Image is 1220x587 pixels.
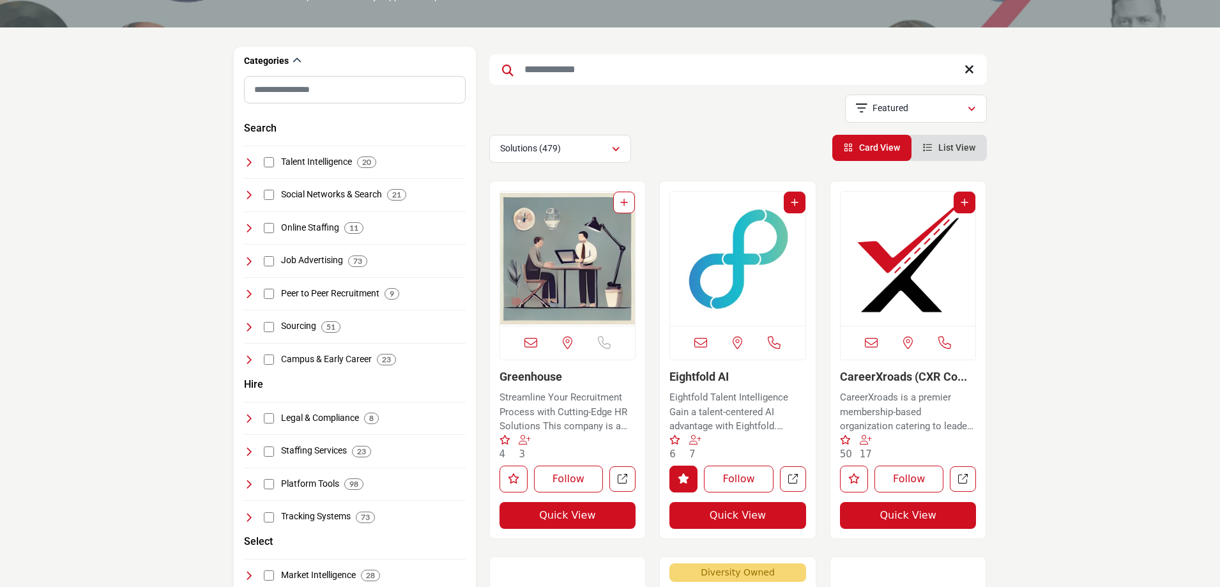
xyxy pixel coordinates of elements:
[669,563,806,582] span: Diversity Owned
[500,142,561,155] p: Solutions (479)
[244,377,263,392] button: Hire
[841,192,976,326] a: Open Listing in new tab
[840,502,977,529] button: Quick View
[923,142,975,153] a: View List
[344,478,363,490] div: 98 Results For Platform Tools
[387,189,406,201] div: 21 Results For Social Networks & Search
[860,448,872,460] span: 17
[500,192,636,326] img: Greenhouse
[489,135,631,163] button: Solutions (479)
[264,570,274,581] input: Select Market Intelligence checkbox
[489,54,987,85] input: Search Keyword
[281,353,372,366] h4: Campus & Early Career: Programs and platforms focusing on recruitment and career development for ...
[961,197,968,208] a: Add To List
[364,413,379,424] div: 8 Results For Legal & Compliance
[840,435,851,445] i: Recommendations
[356,512,375,523] div: 73 Results For Tracking Systems
[519,448,525,460] span: 3
[519,434,533,462] div: Followers
[499,466,528,492] button: Like listing
[281,510,351,523] h4: Tracking Systems: Systems for tracking and managing candidate applications, interviews, and onboa...
[281,569,356,582] h4: Market Intelligence: Tools and services providing insights into labor market trends, talent pools...
[281,188,382,201] h4: Social Networks & Search: Platforms that combine social networking and search capabilities for re...
[499,370,636,384] h3: Greenhouse
[244,76,466,103] input: Search Category
[321,321,340,333] div: 51 Results For Sourcing
[390,289,394,298] b: 9
[841,192,976,326] img: CareerXroads (CXR Community)
[264,322,274,332] input: Select Sourcing checkbox
[264,223,274,233] input: Select Online Staffing checkbox
[669,387,806,434] a: Eightfold Talent Intelligence Gain a talent-centered AI advantage with Eightfold. Purpose-built A...
[840,390,977,434] p: CareerXroads is a premier membership-based organization catering to leaders and heads of talent a...
[362,158,371,167] b: 20
[281,478,339,491] h4: Platform Tools: Software and tools designed to enhance operational efficiency and collaboration i...
[281,287,379,300] h4: Peer to Peer Recruitment: Recruitment methods leveraging existing employees' networks and relatio...
[499,387,636,434] a: Streamline Your Recruitment Process with Cutting-Edge HR Solutions This company is a leader in th...
[349,224,358,233] b: 11
[349,480,358,489] b: 98
[534,466,604,492] button: Follow
[264,157,274,167] input: Select Talent Intelligence checkbox
[361,570,380,581] div: 28 Results For Market Intelligence
[780,466,806,492] a: Open eightfoldai in new tab
[264,354,274,365] input: Select Campus & Early Career checkbox
[499,448,506,460] span: 4
[281,445,347,457] h4: Staffing Services: Services and agencies focused on providing temporary, permanent, and specializ...
[620,197,628,208] a: Add To List
[281,320,316,333] h4: Sourcing: Strategies and tools for identifying and engaging potential candidates for specific job...
[377,354,396,365] div: 23 Results For Campus & Early Career
[361,513,370,522] b: 73
[670,192,805,326] a: Open Listing in new tab
[840,466,868,492] button: Like listing
[950,466,976,492] a: Open CareerXroads in new tab
[840,387,977,434] a: CareerXroads is a premier membership-based organization catering to leaders and heads of talent a...
[392,190,401,199] b: 21
[281,156,352,169] h4: Talent Intelligence: Intelligence and data-driven insights for making informed decisions in talen...
[344,222,363,234] div: 11 Results For Online Staffing
[670,192,805,326] img: Eightfold AI
[353,257,362,266] b: 73
[500,192,636,326] a: Open Listing in new tab
[704,466,774,492] button: Follow
[938,142,975,153] span: List View
[791,197,798,208] a: Add To List
[264,256,274,266] input: Select Job Advertising checkbox
[669,370,806,384] h3: Eightfold AI
[281,412,359,425] h4: Legal & Compliance: Resources and services ensuring recruitment practices comply with legal and r...
[264,446,274,457] input: Select Staffing Services checkbox
[859,142,900,153] span: Card View
[499,435,510,445] i: Recommendations
[348,255,367,267] div: 73 Results For Job Advertising
[669,466,698,492] button: Like listing
[874,466,944,492] button: Follow
[840,370,977,384] h3: CareerXroads (CXR Community)
[669,502,806,529] button: Quick View
[873,102,908,115] p: Featured
[382,355,391,364] b: 23
[264,190,274,200] input: Select Social Networks & Search checkbox
[669,448,676,460] span: 6
[352,446,371,457] div: 23 Results For Staffing Services
[689,434,704,462] div: Followers
[244,534,273,549] button: Select
[840,448,852,460] span: 50
[244,121,277,136] button: Search
[499,370,562,383] a: Greenhouse
[911,135,987,161] li: List View
[326,323,335,332] b: 51
[499,390,636,434] p: Streamline Your Recruitment Process with Cutting-Edge HR Solutions This company is a leader in th...
[385,288,399,300] div: 9 Results For Peer to Peer Recruitment
[264,413,274,423] input: Select Legal & Compliance checkbox
[357,447,366,456] b: 23
[840,370,967,383] a: CareerXroads (CXR Co...
[499,502,636,529] button: Quick View
[264,512,274,522] input: Select Tracking Systems checkbox
[844,142,900,153] a: View Card
[845,95,987,123] button: Featured
[357,156,376,168] div: 20 Results For Talent Intelligence
[669,370,729,383] a: Eightfold AI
